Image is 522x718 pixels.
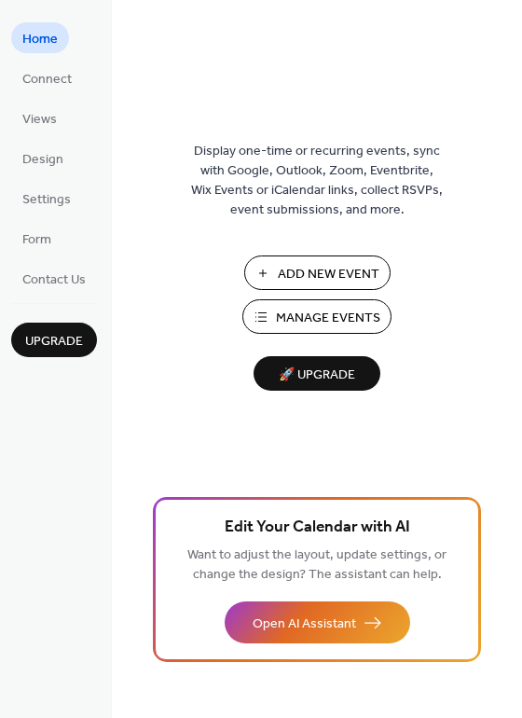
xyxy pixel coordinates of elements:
[253,614,356,634] span: Open AI Assistant
[22,150,63,170] span: Design
[11,323,97,357] button: Upgrade
[11,22,69,53] a: Home
[191,142,443,220] span: Display one-time or recurring events, sync with Google, Outlook, Zoom, Eventbrite, Wix Events or ...
[11,183,82,214] a: Settings
[11,143,75,173] a: Design
[225,601,410,643] button: Open AI Assistant
[22,70,72,90] span: Connect
[278,265,379,284] span: Add New Event
[22,110,57,130] span: Views
[225,515,410,541] span: Edit Your Calendar with AI
[265,363,369,388] span: 🚀 Upgrade
[11,223,62,254] a: Form
[254,356,380,391] button: 🚀 Upgrade
[25,332,83,352] span: Upgrade
[187,543,446,587] span: Want to adjust the layout, update settings, or change the design? The assistant can help.
[22,190,71,210] span: Settings
[11,263,97,294] a: Contact Us
[11,103,68,133] a: Views
[11,62,83,93] a: Connect
[244,255,391,290] button: Add New Event
[242,299,391,334] button: Manage Events
[22,230,51,250] span: Form
[276,309,380,328] span: Manage Events
[22,270,86,290] span: Contact Us
[22,30,58,49] span: Home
